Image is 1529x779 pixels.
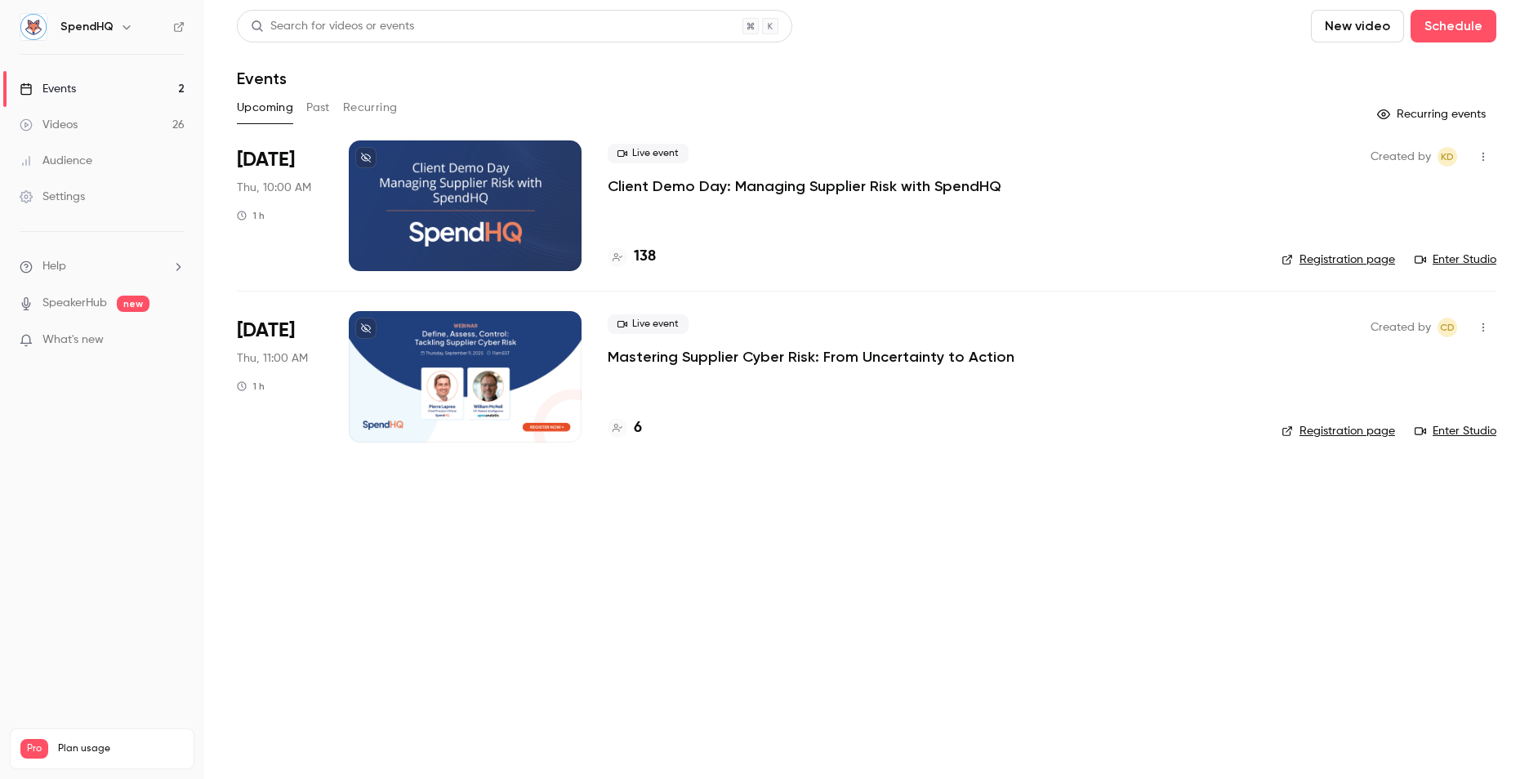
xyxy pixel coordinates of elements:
li: help-dropdown-opener [20,258,185,275]
span: Kelly Divine [1438,147,1457,167]
a: SpeakerHub [42,295,107,312]
h4: 6 [634,417,642,439]
button: Schedule [1411,10,1496,42]
button: Upcoming [237,95,293,121]
span: [DATE] [237,318,295,344]
span: Help [42,258,66,275]
div: 1 h [237,209,265,222]
div: Sep 11 Thu, 11:00 AM (America/New York) [237,311,323,442]
div: Search for videos or events [251,18,414,35]
span: new [117,296,149,312]
a: 6 [608,417,642,439]
a: Mastering Supplier Cyber Risk: From Uncertainty to Action [608,347,1014,367]
a: Registration page [1282,423,1395,439]
div: 1 h [237,380,265,393]
span: Thu, 10:00 AM [237,180,311,196]
div: Aug 28 Thu, 10:00 AM (America/New York) [237,140,323,271]
span: [DATE] [237,147,295,173]
span: Plan usage [58,742,184,755]
h6: SpendHQ [60,19,114,35]
h1: Events [237,69,287,88]
span: CD [1440,318,1455,337]
span: KD [1441,147,1454,167]
button: Recurring events [1370,101,1496,127]
div: Audience [20,153,92,169]
span: Live event [608,144,689,163]
img: SpendHQ [20,14,47,40]
div: Settings [20,189,85,205]
a: Enter Studio [1415,423,1496,439]
a: 138 [608,246,656,268]
span: Thu, 11:00 AM [237,350,308,367]
span: Created by [1371,147,1431,167]
a: Client Demo Day: Managing Supplier Risk with SpendHQ [608,176,1001,196]
button: Recurring [343,95,398,121]
a: Enter Studio [1415,252,1496,268]
div: Videos [20,117,78,133]
span: Colin Daymude [1438,318,1457,337]
span: Live event [608,314,689,334]
span: What's new [42,332,104,349]
button: New video [1311,10,1404,42]
div: Events [20,81,76,97]
span: Pro [20,739,48,759]
iframe: Noticeable Trigger [165,333,185,348]
span: Created by [1371,318,1431,337]
h4: 138 [634,246,656,268]
a: Registration page [1282,252,1395,268]
button: Past [306,95,330,121]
